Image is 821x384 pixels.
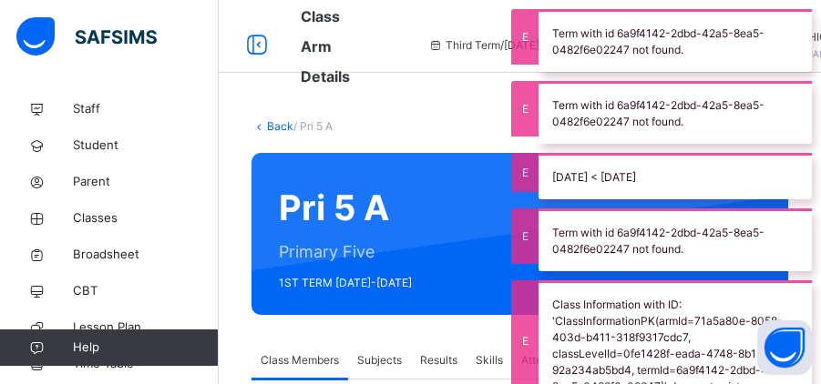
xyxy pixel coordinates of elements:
[427,37,580,54] span: session/term information
[539,153,812,199] div: [DATE] < [DATE]
[476,352,503,369] span: Skills
[261,352,339,369] span: Class Members
[539,81,812,144] div: Term with id 6a9f4142-2dbd-42a5-8ea5-0482f6e02247 not found.
[539,9,812,72] div: Term with id 6a9f4142-2dbd-42a5-8ea5-0482f6e02247 not found.
[73,173,219,191] span: Parent
[73,339,218,357] span: Help
[757,320,812,375] button: Open asap
[293,119,333,133] span: / Pri 5 A
[267,119,293,133] a: Back
[73,246,219,264] span: Broadsheet
[16,17,157,56] img: safsims
[279,275,416,291] span: 1ST TERM [DATE]-[DATE]
[301,7,350,86] span: Class Arm Details
[73,136,219,155] span: Student
[73,282,219,300] span: CBT
[73,209,219,227] span: Classes
[357,352,402,369] span: Subjects
[420,352,457,369] span: Results
[73,318,219,337] span: Lesson Plan
[539,208,812,271] div: Term with id 6a9f4142-2dbd-42a5-8ea5-0482f6e02247 not found.
[73,100,219,118] span: Staff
